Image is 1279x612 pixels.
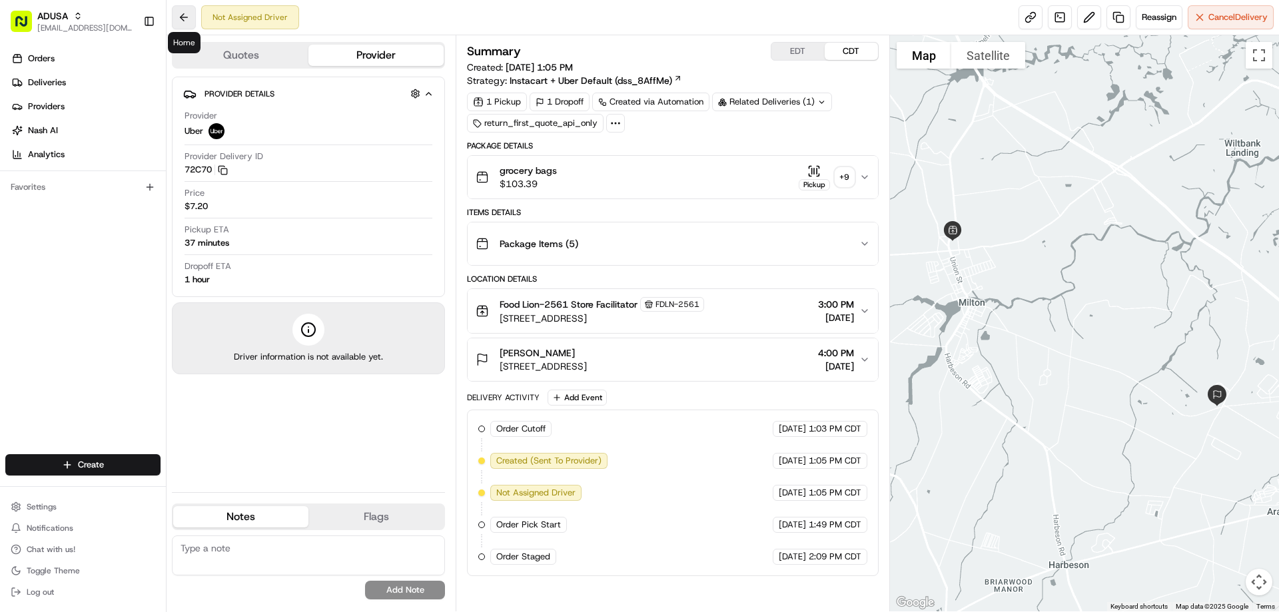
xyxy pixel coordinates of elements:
span: Orders [28,53,55,65]
div: + 9 [835,168,854,186]
div: Favorites [5,176,161,198]
button: [EMAIL_ADDRESS][DOMAIN_NAME] [37,23,133,33]
span: 3:00 PM [818,298,854,311]
span: Deliveries [28,77,66,89]
div: 1 Pickup [467,93,527,111]
a: Powered byPylon [94,225,161,236]
span: 1:03 PM CDT [809,423,861,435]
span: 4:00 PM [818,346,854,360]
span: Driver information is not available yet. [234,351,383,363]
span: [DATE] [779,551,806,563]
a: Open this area in Google Maps (opens a new window) [893,594,937,611]
span: [PERSON_NAME] [500,346,575,360]
h3: Summary [467,45,521,57]
span: Knowledge Base [27,193,102,206]
button: Pickup+9 [799,164,854,190]
button: Chat with us! [5,540,161,559]
button: Keyboard shortcuts [1110,602,1168,611]
div: 1 Dropoff [530,93,590,111]
button: grocery bags$103.39Pickup+9 [468,156,877,198]
div: We're available if you need us! [45,141,169,151]
span: Not Assigned Driver [496,487,576,499]
button: Log out [5,583,161,601]
button: Toggle fullscreen view [1246,42,1272,69]
span: Pickup ETA [185,224,229,236]
button: Create [5,454,161,475]
a: Terms [1256,603,1275,610]
span: [DATE] 1:05 PM [506,61,573,73]
button: Show satellite imagery [951,42,1025,69]
div: Home [168,32,201,53]
span: Reassign [1142,11,1176,23]
div: Pickup [799,179,830,190]
span: Nash AI [28,125,58,137]
button: Notes [173,506,308,527]
a: Providers [5,96,166,117]
div: 💻 [113,194,123,205]
span: $7.20 [185,200,208,212]
span: [DATE] [779,519,806,531]
div: 1 hour [185,274,210,286]
div: Location Details [467,274,878,284]
button: 72C70 [185,164,228,176]
span: $103.39 [500,177,557,190]
div: 📗 [13,194,24,205]
button: Reassign [1136,5,1182,29]
button: [PERSON_NAME][STREET_ADDRESS]4:00 PM[DATE] [468,338,877,381]
div: Items Details [467,207,878,218]
span: 1:05 PM CDT [809,455,861,467]
div: return_first_quote_api_only [467,114,604,133]
span: Order Cutoff [496,423,546,435]
span: [DATE] [779,455,806,467]
img: 1736555255976-a54dd68f-1ca7-489b-9aae-adbdc363a1c4 [13,127,37,151]
img: Google [893,594,937,611]
button: Food Lion-2561 Store FacilitatorFDLN-2561[STREET_ADDRESS]3:00 PM[DATE] [468,289,877,333]
button: Show street map [897,42,951,69]
button: Pickup [799,164,830,190]
span: [STREET_ADDRESS] [500,360,587,373]
button: Quotes [173,45,308,66]
span: Notifications [27,523,73,533]
button: CancelDelivery [1188,5,1274,29]
span: 1:05 PM CDT [809,487,861,499]
span: Package Items ( 5 ) [500,237,578,250]
span: Create [78,459,104,471]
span: [DATE] [818,311,854,324]
span: Dropoff ETA [185,260,231,272]
span: [DATE] [779,487,806,499]
div: Start new chat [45,127,218,141]
a: Orders [5,48,166,69]
button: Flags [308,506,444,527]
button: Settings [5,497,161,516]
button: ADUSA[EMAIL_ADDRESS][DOMAIN_NAME] [5,5,138,37]
span: Toggle Theme [27,565,80,576]
button: EDT [771,43,825,60]
span: grocery bags [500,164,557,177]
button: ADUSA [37,9,68,23]
button: Provider [308,45,444,66]
div: 37 minutes [185,237,229,249]
img: profile_uber_ahold_partner.png [209,123,224,139]
a: 💻API Documentation [107,188,219,212]
span: [DATE] [818,360,854,373]
button: Add Event [548,390,607,406]
span: Provider Delivery ID [185,151,263,162]
span: Order Staged [496,551,550,563]
a: Instacart + Uber Default (dss_8AffMe) [510,74,682,87]
span: Food Lion-2561 Store Facilitator [500,298,638,311]
div: Package Details [467,141,878,151]
span: Analytics [28,149,65,160]
input: Clear [35,86,220,100]
span: Order Pick Start [496,519,561,531]
button: Provider Details [183,83,434,105]
div: Related Deliveries (1) [712,93,832,111]
span: Uber [185,125,203,137]
span: Pylon [133,226,161,236]
img: Nash [13,13,40,40]
span: Created: [467,61,573,74]
button: Package Items (5) [468,222,877,265]
button: Map camera controls [1246,569,1272,595]
span: Settings [27,501,57,512]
